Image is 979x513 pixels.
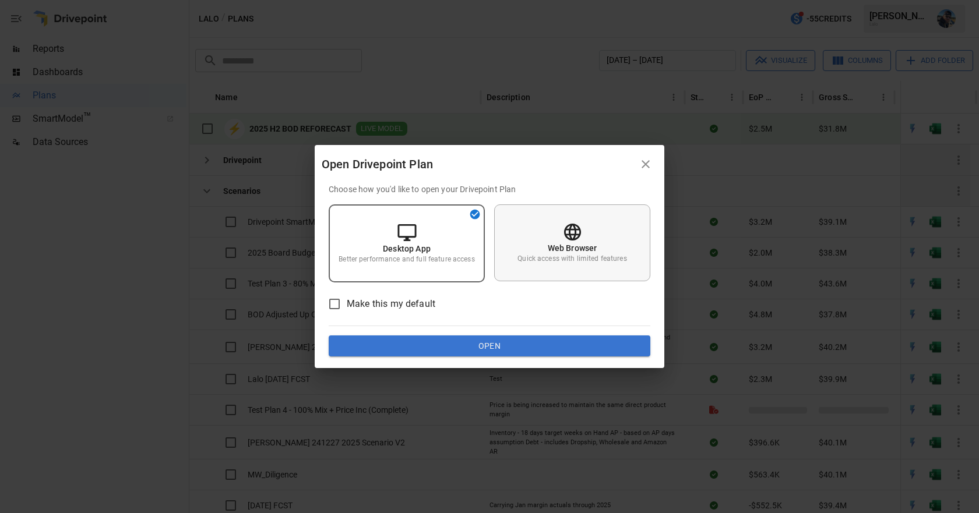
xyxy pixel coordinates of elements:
p: Desktop App [383,243,431,254]
p: Better performance and full feature access [339,254,474,264]
button: Open [329,335,650,356]
p: Choose how you'd like to open your Drivepoint Plan [329,183,650,195]
p: Quick access with limited features [517,254,626,264]
p: Web Browser [548,242,597,254]
div: Open Drivepoint Plan [322,155,634,174]
span: Make this my default [347,297,435,311]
